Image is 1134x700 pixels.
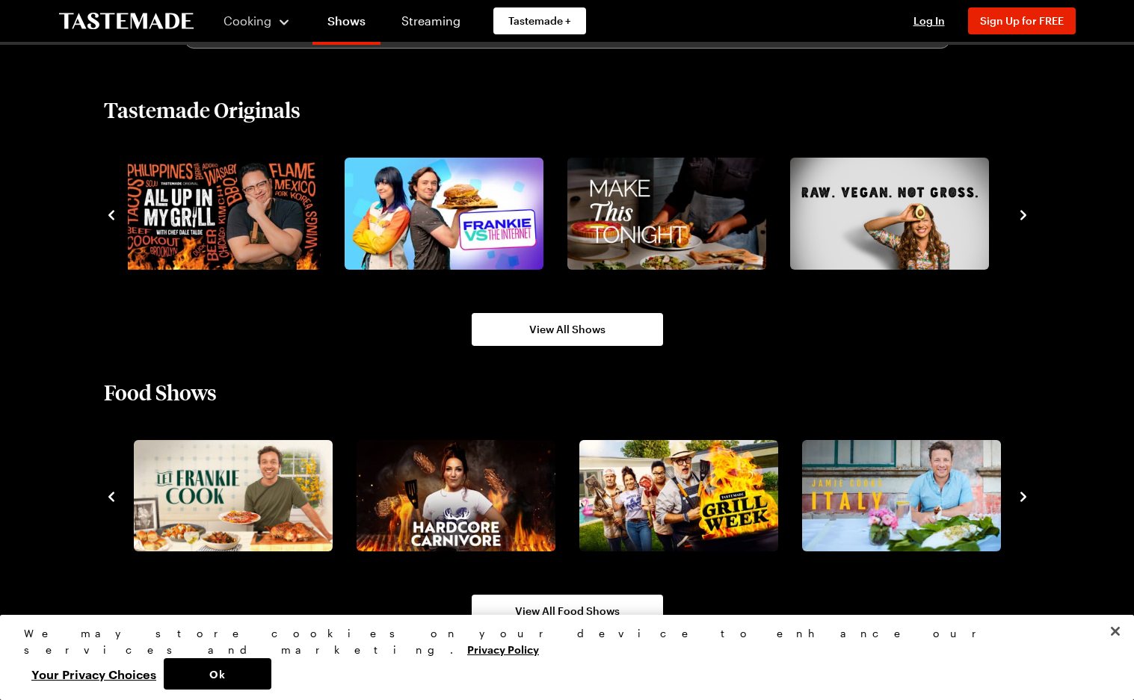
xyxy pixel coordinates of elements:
[968,7,1076,34] button: Sign Up for FREE
[131,440,330,552] a: Let Frankie Cook
[24,625,1097,658] div: We may store cookies on your device to enhance our services and marketing.
[472,595,663,628] a: View All Food Shows
[342,158,540,270] a: Frankie vs. the Internet
[339,153,561,274] div: 6 / 8
[357,440,555,552] img: Hardcore Carnivore
[345,158,543,270] img: Frankie vs. the Internet
[1016,205,1031,223] button: navigate to next item
[472,313,663,346] a: View All Shows
[579,440,778,552] img: Grill Week 2025
[134,440,333,552] img: Let Frankie Cook
[515,604,620,619] span: View All Food Shows
[561,153,784,274] div: 7 / 8
[508,13,571,28] span: Tastemade +
[24,658,164,690] button: Your Privacy Choices
[980,14,1064,27] span: Sign Up for FREE
[224,3,292,39] button: Cooking
[104,205,119,223] button: navigate to previous item
[787,158,986,270] a: Raw. Vegan. Not Gross.
[913,14,945,27] span: Log In
[493,7,586,34] a: Tastemade +
[224,13,271,28] span: Cooking
[119,158,318,270] a: All Up In My Grill
[312,3,380,45] a: Shows
[104,96,301,123] h2: Tastemade Originals
[790,158,989,270] img: Raw. Vegan. Not Gross.
[564,158,763,270] a: Make this Tonight
[24,625,1097,690] div: Privacy
[576,440,775,552] a: Grill Week 2025
[104,486,119,504] button: navigate to previous item
[467,642,539,656] a: More information about your privacy, opens in a new tab
[104,379,217,406] h2: Food Shows
[784,153,1007,274] div: 8 / 8
[529,322,605,337] span: View All Shows
[796,436,1019,557] div: 6 / 10
[1099,615,1132,648] button: Close
[164,658,271,690] button: Ok
[1016,486,1031,504] button: navigate to next item
[354,440,552,552] a: Hardcore Carnivore
[351,436,573,557] div: 4 / 10
[122,158,321,270] img: All Up In My Grill
[567,158,766,270] img: Make this Tonight
[573,436,796,557] div: 5 / 10
[128,436,351,557] div: 3 / 10
[59,13,194,30] a: To Tastemade Home Page
[899,13,959,28] button: Log In
[799,440,998,552] a: Jamie Oliver Cooks Italy
[802,440,1001,552] img: Jamie Oliver Cooks Italy
[116,153,339,274] div: 5 / 8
